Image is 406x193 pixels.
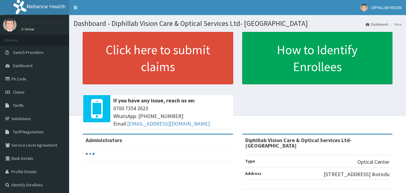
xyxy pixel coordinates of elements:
span: 0700 7354 2623 WhatsApp: [PHONE_NUMBER] Email: [113,104,230,128]
span: DIPHILLAB VISION [371,5,401,10]
b: If you have any issue, reach us on: [113,97,195,104]
h1: Dashboard - Diphillab Vision Care & Optical Services Ltd- [GEOGRAPHIC_DATA] [74,20,401,27]
a: Online [21,27,35,31]
p: DIPHILLAB VISION [21,20,63,25]
li: Here [389,22,401,27]
a: Dashboard [366,22,388,27]
b: Address [245,171,261,176]
p: [STREET_ADDRESS] Ikorodu [324,170,389,178]
b: Administrators [86,137,122,144]
span: Claims [13,89,25,95]
b: Type [245,158,255,164]
a: Click here to submit claims [83,32,233,84]
img: User Image [360,4,368,11]
svg: audio-loading [86,149,95,158]
span: Tariff Negotiation [13,129,44,135]
span: Tariffs [13,103,24,108]
p: Optical Center [357,158,389,166]
img: User Image [3,18,17,32]
span: Dashboard [13,63,32,68]
a: [EMAIL_ADDRESS][DOMAIN_NAME] [127,120,210,127]
span: Switch Providers [13,50,44,55]
strong: Diphillab Vision Care & Optical Services Ltd- [GEOGRAPHIC_DATA] [245,137,352,149]
a: How to Identify Enrollees [242,32,393,84]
